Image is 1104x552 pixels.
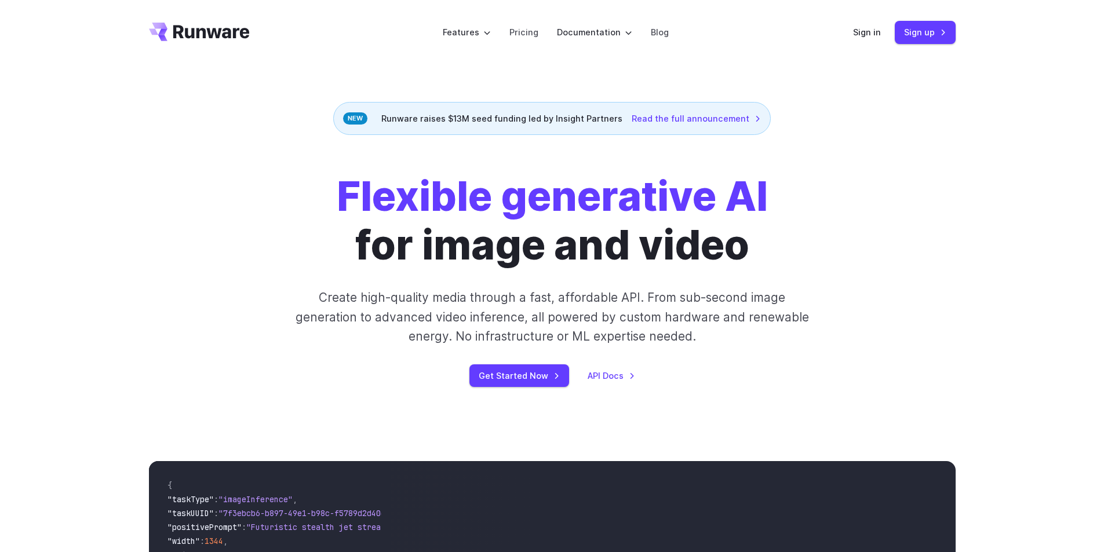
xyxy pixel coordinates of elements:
span: "positivePrompt" [167,522,242,532]
span: "width" [167,536,200,546]
span: "Futuristic stealth jet streaking through a neon-lit cityscape with glowing purple exhaust" [246,522,668,532]
span: "imageInference" [218,494,293,505]
a: Read the full announcement [632,112,761,125]
span: , [223,536,228,546]
p: Create high-quality media through a fast, affordable API. From sub-second image generation to adv... [294,288,810,346]
span: : [214,494,218,505]
label: Documentation [557,25,632,39]
a: Sign up [895,21,956,43]
span: : [200,536,205,546]
span: : [214,508,218,518]
a: Sign in [853,25,881,39]
a: Pricing [509,25,538,39]
a: Get Started Now [469,364,569,387]
span: : [242,522,246,532]
a: Go to / [149,23,250,41]
strong: Flexible generative AI [337,171,768,221]
span: "7f3ebcb6-b897-49e1-b98c-f5789d2d40d7" [218,508,395,518]
span: "taskType" [167,494,214,505]
a: API Docs [588,369,635,382]
span: "taskUUID" [167,508,214,518]
span: 1344 [205,536,223,546]
span: , [293,494,297,505]
a: Blog [651,25,669,39]
span: { [167,480,172,491]
div: Runware raises $13M seed funding led by Insight Partners [333,102,771,135]
label: Features [443,25,491,39]
h1: for image and video [337,172,768,269]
